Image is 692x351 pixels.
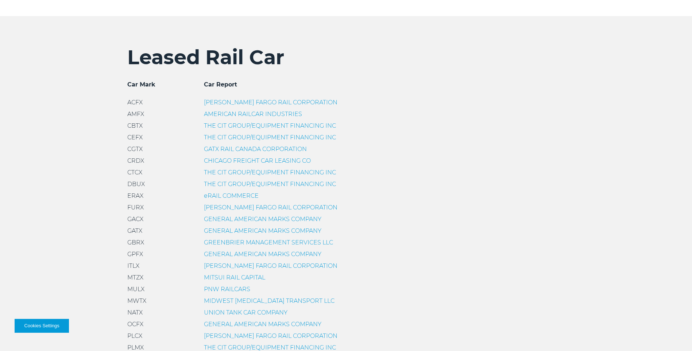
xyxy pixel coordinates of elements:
span: NATX [127,309,143,316]
a: GENERAL AMERICAN MARKS COMPANY [204,227,321,234]
h2: Leased Rail Car [127,45,565,69]
a: [PERSON_NAME] FARGO RAIL CORPORATION [204,204,337,211]
span: FURX [127,204,144,211]
span: OCFX [127,321,143,328]
a: GATX RAIL CANADA CORPORATION [204,146,307,153]
a: THE CIT GROUP/EQUIPMENT FINANCING INC [204,134,336,141]
span: CRDX [127,157,144,164]
a: AMERICAN RAILCAR INDUSTRIES [204,111,302,117]
span: PLCX [127,332,142,339]
span: MTZX [127,274,143,281]
a: MIDWEST [MEDICAL_DATA] TRANSPORT LLC [204,297,335,304]
span: ACFX [127,99,143,106]
a: THE CIT GROUP/EQUIPMENT FINANCING INC [204,122,336,129]
a: eRAIL COMMERCE [204,192,259,199]
span: ITLX [127,262,139,269]
span: PLMX [127,344,144,351]
a: [PERSON_NAME] FARGO RAIL CORPORATION [204,262,337,269]
span: MULX [127,286,144,293]
a: GENERAL AMERICAN MARKS COMPANY [204,321,321,328]
a: GREENBRIER MANAGEMENT SERVICES LLC [204,239,333,246]
span: Car Report [204,81,237,88]
span: GBRX [127,239,144,246]
a: [PERSON_NAME] FARGO RAIL CORPORATION [204,99,337,106]
a: GENERAL AMERICAN MARKS COMPANY [204,251,321,258]
span: CTCX [127,169,142,176]
span: CGTX [127,146,143,153]
a: THE CIT GROUP/EQUIPMENT FINANCING INC [204,181,336,188]
a: THE CIT GROUP/EQUIPMENT FINANCING INC [204,169,336,176]
a: UNION TANK CAR COMPANY [204,309,287,316]
span: ERAX [127,192,143,199]
a: MITSUI RAIL CAPITAL [204,274,265,281]
span: CBTX [127,122,143,129]
button: Cookies Settings [15,319,69,333]
span: MWTX [127,297,146,304]
span: CEFX [127,134,143,141]
a: [PERSON_NAME] FARGO RAIL CORPORATION [204,332,337,339]
span: GPFX [127,251,143,258]
a: PNW RAILCARS [204,286,250,293]
span: Car Mark [127,81,155,88]
a: THE CIT GROUP/EQUIPMENT FINANCING INC [204,344,336,351]
a: GENERAL AMERICAN MARKS COMPANY [204,216,321,223]
span: DBUX [127,181,145,188]
a: CHICAGO FREIGHT CAR LEASING CO [204,157,311,164]
span: GATX [127,227,142,234]
span: AMFX [127,111,144,117]
span: GACX [127,216,143,223]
